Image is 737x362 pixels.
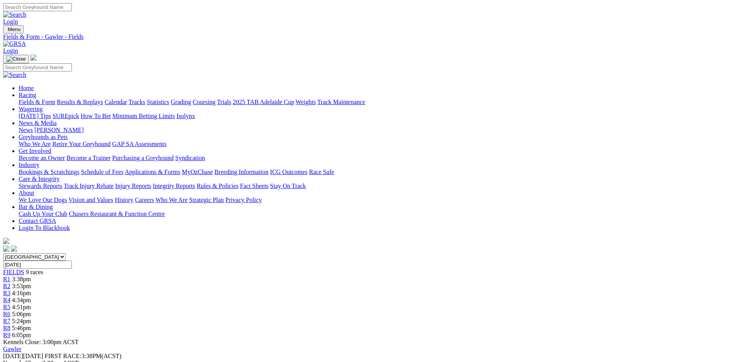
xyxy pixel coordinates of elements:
div: Greyhounds as Pets [19,141,734,148]
span: 4:34pm [12,297,31,303]
a: R5 [3,304,10,310]
a: Get Involved [19,148,51,154]
img: Close [6,56,26,62]
a: Trials [217,99,231,105]
a: R7 [3,318,10,324]
div: Wagering [19,113,734,120]
a: Fields & Form [19,99,55,105]
a: R3 [3,290,10,296]
a: Who We Are [155,197,188,203]
span: 6:05pm [12,332,31,338]
span: 3:38PM(ACST) [45,353,122,359]
div: News & Media [19,127,734,134]
a: R4 [3,297,10,303]
div: Bar & Dining [19,211,734,218]
a: Bookings & Scratchings [19,169,79,175]
a: Results & Replays [57,99,103,105]
div: About [19,197,734,204]
a: How To Bet [81,113,111,119]
a: Privacy Policy [225,197,262,203]
a: Injury Reports [115,183,151,189]
a: Tracks [129,99,145,105]
span: Menu [8,26,21,32]
a: Breeding Information [214,169,268,175]
a: Care & Integrity [19,176,60,182]
div: Industry [19,169,734,176]
a: Fields & Form - Gawler - Fields [3,33,734,40]
a: R9 [3,332,10,338]
img: logo-grsa-white.png [30,54,37,61]
a: Industry [19,162,39,168]
input: Search [3,63,72,71]
a: Coursing [193,99,216,105]
a: Weights [296,99,316,105]
a: Fact Sheets [240,183,268,189]
a: Integrity Reports [153,183,195,189]
a: Chasers Restaurant & Function Centre [69,211,165,217]
span: 9 races [26,269,43,275]
span: [DATE] [3,353,23,359]
a: Track Maintenance [317,99,365,105]
a: Careers [135,197,154,203]
a: R8 [3,325,10,331]
a: Isolynx [176,113,195,119]
a: Wagering [19,106,43,112]
a: Strategic Plan [189,197,224,203]
div: Racing [19,99,734,106]
a: Grading [171,99,191,105]
a: GAP SA Assessments [112,141,167,147]
a: Calendar [105,99,127,105]
a: Bar & Dining [19,204,53,210]
button: Toggle navigation [3,55,29,63]
a: Vision and Values [68,197,113,203]
a: Statistics [147,99,169,105]
img: logo-grsa-white.png [3,238,9,244]
img: GRSA [3,40,26,47]
div: Get Involved [19,155,734,162]
img: facebook.svg [3,245,9,252]
a: [PERSON_NAME] [34,127,84,133]
a: ICG Outcomes [270,169,307,175]
a: 2025 TAB Adelaide Cup [233,99,294,105]
a: R6 [3,311,10,317]
span: 5:06pm [12,311,31,317]
a: Login [3,47,18,54]
a: R1 [3,276,10,282]
a: History [115,197,133,203]
a: SUREpick [52,113,79,119]
a: About [19,190,34,196]
span: 4:51pm [12,304,31,310]
a: Rules & Policies [197,183,239,189]
span: [DATE] [3,353,43,359]
div: Care & Integrity [19,183,734,190]
span: 3:53pm [12,283,31,289]
a: News & Media [19,120,57,126]
span: FIRST RACE: [45,353,81,359]
a: Purchasing a Greyhound [112,155,174,161]
a: Stay On Track [270,183,306,189]
a: Cash Up Your Club [19,211,67,217]
a: FIELDS [3,269,24,275]
img: twitter.svg [11,245,17,252]
span: Kennels Close: 3:00pm ACST [3,339,78,345]
a: Become an Owner [19,155,65,161]
span: 5:46pm [12,325,31,331]
a: We Love Our Dogs [19,197,67,203]
input: Select date [3,261,72,269]
a: News [19,127,33,133]
span: 4:16pm [12,290,31,296]
a: MyOzChase [182,169,213,175]
img: Search [3,71,26,78]
span: 3:38pm [12,276,31,282]
input: Search [3,3,72,11]
a: Gawler [3,346,21,352]
a: Greyhounds as Pets [19,134,68,140]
